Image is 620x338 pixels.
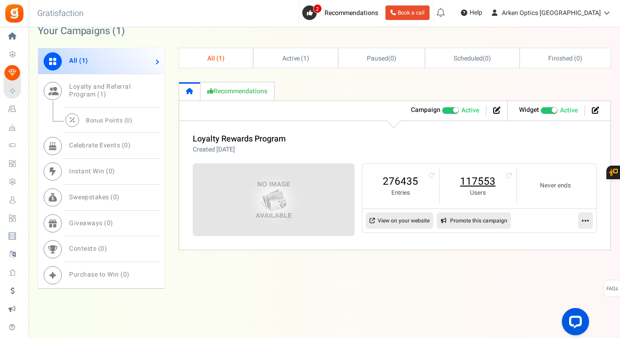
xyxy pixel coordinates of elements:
span: 0 [126,116,130,125]
span: Active ( ) [282,54,310,63]
span: Arken Optics [GEOGRAPHIC_DATA] [502,8,601,18]
a: Recommendations [200,82,275,101]
a: View on your website [366,212,433,229]
span: 0 [123,270,127,279]
span: Paused [367,54,388,63]
span: Recommendations [325,8,378,18]
h2: Your Campaigns ( ) [38,26,125,35]
span: 1 [116,24,121,38]
span: 0 [390,54,394,63]
span: 0 [113,192,117,202]
span: 0 [485,54,489,63]
a: Promote this campaign [437,212,511,229]
span: Instant Win ( ) [69,166,115,176]
span: FAQs [606,280,618,298]
span: Contests ( ) [69,244,107,253]
span: All ( ) [69,56,88,66]
span: 0 [109,166,113,176]
span: 0 [576,54,580,63]
span: 1 [303,54,307,63]
strong: Campaign [411,105,440,115]
a: Help [457,5,486,20]
small: Entries [371,189,430,197]
a: 117553 [449,174,507,189]
span: Giveaways ( ) [69,218,113,228]
a: 2 Recommendations [302,5,382,20]
span: Active [560,106,578,115]
span: Celebrate Events ( ) [69,141,130,150]
span: All ( ) [207,54,225,63]
span: 2 [313,4,322,13]
span: ( ) [367,54,396,63]
span: Finished ( ) [548,54,582,63]
span: Loyalty and Referral Program ( ) [69,82,130,99]
span: Active [461,106,479,115]
span: Help [467,8,482,17]
span: Purchase to Win ( ) [69,270,130,279]
span: 1 [82,56,86,66]
a: Loyalty Rewards Program [193,133,286,145]
span: Bonus Points ( ) [86,116,132,125]
span: 1 [219,54,222,63]
p: Created [DATE] [193,145,286,154]
span: 1 [100,90,104,99]
span: 0 [124,141,128,150]
a: 276435 [371,174,430,189]
li: Widget activated [512,106,585,116]
a: Book a call [385,5,430,20]
span: 0 [100,244,105,253]
img: Gratisfaction [4,3,25,24]
span: Sweepstakes ( ) [69,192,120,202]
small: Users [449,189,507,197]
strong: Widget [519,105,539,115]
span: Scheduled [454,54,483,63]
span: ( ) [454,54,490,63]
h3: Gratisfaction [27,5,94,23]
span: 0 [107,218,111,228]
small: Never ends [526,182,585,190]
